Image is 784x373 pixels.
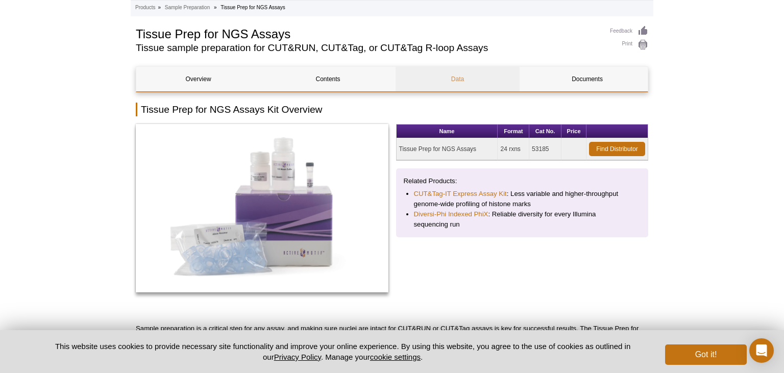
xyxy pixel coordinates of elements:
a: Feedback [610,26,648,37]
button: Got it! [665,344,747,365]
h2: Tissue Prep for NGS Assays Kit Overview [136,103,648,116]
a: Contents [266,67,390,91]
th: Cat No. [529,125,561,138]
h2: Tissue sample preparation for CUT&RUN, CUT&Tag, or CUT&Tag R-loop Assays [136,43,600,53]
td: 53185 [529,138,561,160]
p: This website uses cookies to provide necessary site functionality and improve your online experie... [37,341,648,362]
li: » [158,5,161,10]
a: Privacy Policy [274,353,321,361]
h1: Tissue Prep for NGS Assays [136,26,600,41]
img: Tissue Prep for NGS Assays Ki [136,124,388,292]
a: Find Distributor [589,142,645,156]
div: Open Intercom Messenger [749,338,774,363]
a: Sample Preparation [165,3,210,12]
p: Sample preparation is a critical step for any assay, and making sure nuclei are intact for CUT&RU... [136,324,648,344]
a: Diversi-Phi Indexed PhiX [414,209,488,219]
td: Tissue Prep for NGS Assays [397,138,498,160]
th: Name [397,125,498,138]
a: Products [135,3,155,12]
th: Format [498,125,529,138]
a: Documents [525,67,649,91]
li: » [214,5,217,10]
li: Tissue Prep for NGS Assays [220,5,285,10]
a: Print [610,39,648,51]
p: Related Products: [404,176,641,186]
li: : Less variable and higher-throughput genome-wide profiling of histone marks [414,189,631,209]
th: Price [561,125,586,138]
li: : Reliable diversity for every Illumina sequencing run [414,209,631,230]
button: cookie settings [370,353,421,361]
a: CUT&Tag-IT Express Assay Kit [414,189,507,199]
td: 24 rxns [498,138,529,160]
a: Data [396,67,520,91]
a: Overview [136,67,260,91]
